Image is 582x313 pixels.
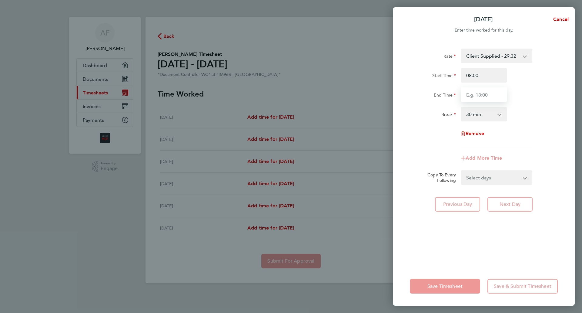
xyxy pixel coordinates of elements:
[461,87,507,102] input: E.g. 18:00
[551,16,569,22] span: Cancel
[393,27,575,34] div: Enter time worked for this day.
[432,73,456,80] label: Start Time
[544,13,575,26] button: Cancel
[461,131,484,136] button: Remove
[443,53,456,61] label: Rate
[474,15,493,24] p: [DATE]
[434,92,456,100] label: End Time
[466,131,484,136] span: Remove
[441,112,456,119] label: Break
[461,68,507,83] input: E.g. 08:00
[423,172,456,183] label: Copy To Every Following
